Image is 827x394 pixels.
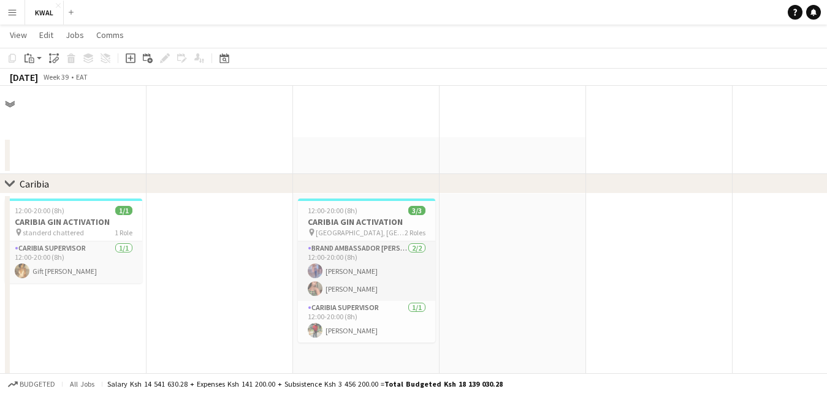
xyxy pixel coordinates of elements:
[10,71,38,83] div: [DATE]
[40,72,71,81] span: Week 39
[39,29,53,40] span: Edit
[405,228,425,237] span: 2 Roles
[96,29,124,40] span: Comms
[25,1,64,25] button: KWAL
[67,379,97,388] span: All jobs
[308,206,357,215] span: 12:00-20:00 (8h)
[6,377,57,391] button: Budgeted
[298,241,435,301] app-card-role: Brand Ambassador [PERSON_NAME]2/212:00-20:00 (8h)[PERSON_NAME][PERSON_NAME]
[91,27,129,43] a: Comms
[107,379,503,388] div: Salary Ksh 14 541 630.28 + Expenses Ksh 141 200.00 + Subsistence Ksh 3 456 200.00 =
[408,206,425,215] span: 3/3
[298,199,435,343] app-job-card: 12:00-20:00 (8h)3/3CARIBIA GIN ACTIVATION [GEOGRAPHIC_DATA], [GEOGRAPHIC_DATA]2 RolesBrand Ambass...
[20,380,55,388] span: Budgeted
[20,178,49,190] div: Caribia
[298,301,435,343] app-card-role: CARIBIA SUPERVISOR1/112:00-20:00 (8h)[PERSON_NAME]
[15,206,64,215] span: 12:00-20:00 (8h)
[115,228,132,237] span: 1 Role
[5,27,32,43] a: View
[316,228,405,237] span: [GEOGRAPHIC_DATA], [GEOGRAPHIC_DATA]
[23,228,84,237] span: standerd chattered
[61,27,89,43] a: Jobs
[10,29,27,40] span: View
[66,29,84,40] span: Jobs
[34,27,58,43] a: Edit
[5,241,142,283] app-card-role: CARIBIA SUPERVISOR1/112:00-20:00 (8h)Gift [PERSON_NAME]
[115,206,132,215] span: 1/1
[384,379,503,388] span: Total Budgeted Ksh 18 139 030.28
[5,199,142,283] app-job-card: 12:00-20:00 (8h)1/1CARIBIA GIN ACTIVATION standerd chattered1 RoleCARIBIA SUPERVISOR1/112:00-20:0...
[5,216,142,227] h3: CARIBIA GIN ACTIVATION
[76,72,88,81] div: EAT
[298,216,435,227] h3: CARIBIA GIN ACTIVATION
